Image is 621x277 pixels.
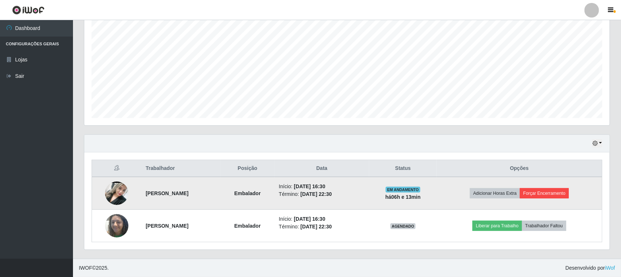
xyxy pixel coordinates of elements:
[105,210,128,241] img: 1736128144098.jpeg
[274,160,369,177] th: Data
[279,183,365,190] li: Início:
[369,160,437,177] th: Status
[234,223,261,229] strong: Embalador
[470,188,520,198] button: Adicionar Horas Extra
[437,160,602,177] th: Opções
[234,190,261,196] strong: Embalador
[141,160,220,177] th: Trabalhador
[146,223,188,229] strong: [PERSON_NAME]
[279,190,365,198] li: Término:
[294,216,325,222] time: [DATE] 16:30
[294,183,325,189] time: [DATE] 16:30
[605,265,615,271] a: iWof
[300,224,332,229] time: [DATE] 22:30
[105,167,128,219] img: 1755712424414.jpeg
[79,265,92,271] span: IWOF
[220,160,274,177] th: Posição
[385,194,421,200] strong: há 06 h e 13 min
[386,187,420,193] span: EM ANDAMENTO
[566,264,615,272] span: Desenvolvido por
[300,191,332,197] time: [DATE] 22:30
[390,223,416,229] span: AGENDADO
[12,5,45,15] img: CoreUI Logo
[79,264,109,272] span: © 2025 .
[520,188,569,198] button: Forçar Encerramento
[279,215,365,223] li: Início:
[279,223,365,231] li: Término:
[522,221,566,231] button: Trabalhador Faltou
[472,221,522,231] button: Liberar para Trabalho
[146,190,188,196] strong: [PERSON_NAME]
